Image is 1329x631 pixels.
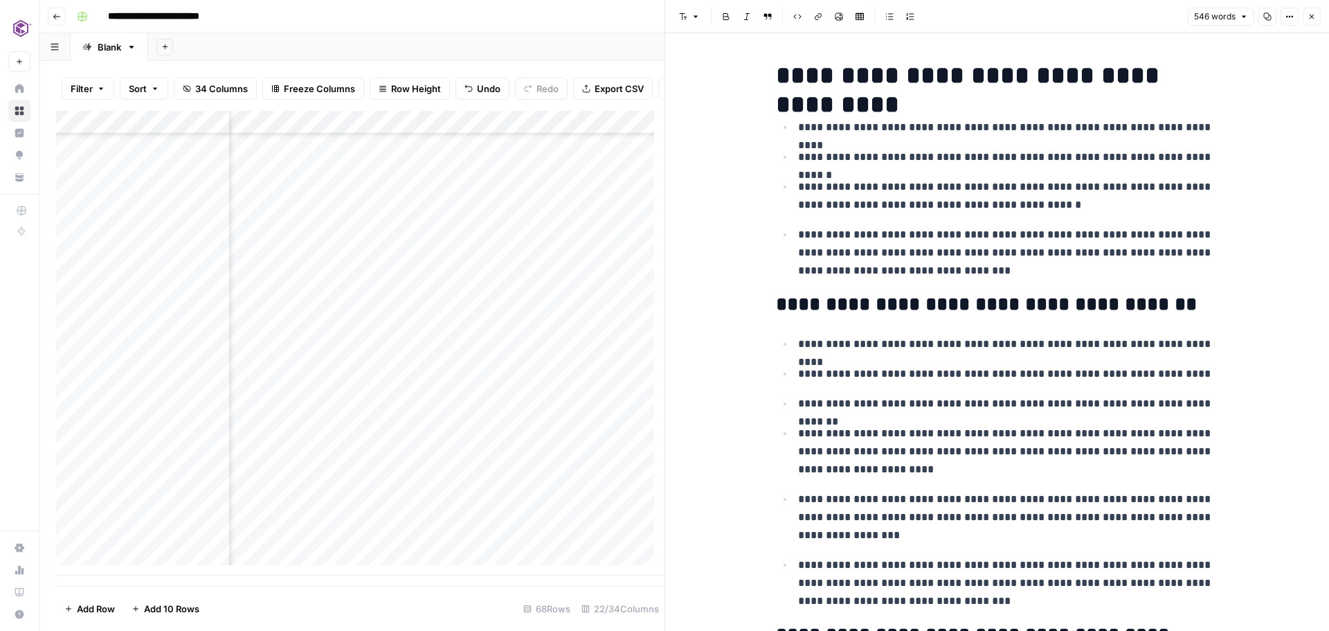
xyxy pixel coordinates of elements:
[536,82,559,96] span: Redo
[8,144,30,166] a: Opportunities
[8,78,30,100] a: Home
[144,602,199,616] span: Add 10 Rows
[573,78,653,100] button: Export CSV
[8,537,30,559] a: Settings
[8,166,30,188] a: Your Data
[8,11,30,46] button: Workspace: Commvault
[77,602,115,616] span: Add Row
[56,598,123,620] button: Add Row
[515,78,568,100] button: Redo
[62,78,114,100] button: Filter
[455,78,509,100] button: Undo
[284,82,355,96] span: Freeze Columns
[370,78,450,100] button: Row Height
[595,82,644,96] span: Export CSV
[129,82,147,96] span: Sort
[120,78,168,100] button: Sort
[477,82,500,96] span: Undo
[8,581,30,603] a: Learning Hub
[518,598,576,620] div: 68 Rows
[174,78,257,100] button: 34 Columns
[98,40,121,54] div: Blank
[8,16,33,41] img: Commvault Logo
[576,598,664,620] div: 22/34 Columns
[123,598,208,620] button: Add 10 Rows
[262,78,364,100] button: Freeze Columns
[1194,10,1236,23] span: 546 words
[71,82,93,96] span: Filter
[1188,8,1254,26] button: 546 words
[8,559,30,581] a: Usage
[8,603,30,625] button: Help + Support
[391,82,441,96] span: Row Height
[195,82,248,96] span: 34 Columns
[71,33,148,61] a: Blank
[8,122,30,144] a: Insights
[8,100,30,122] a: Browse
